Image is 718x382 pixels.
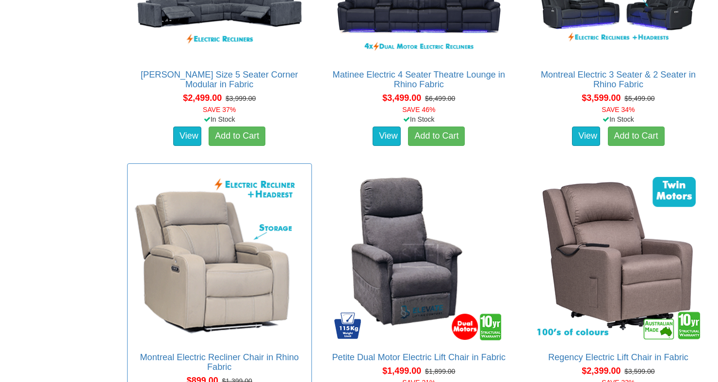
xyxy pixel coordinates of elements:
[226,95,256,102] del: $3,999.00
[548,352,688,362] a: Regency Electric Lift Chair in Fabric
[572,127,600,146] a: View
[332,352,506,362] a: Petite Dual Motor Electric Lift Chair in Fabric
[132,169,307,343] img: Montreal Electric Recliner Chair in Rhino Fabric
[531,169,705,343] img: Regency Electric Lift Chair in Fabric
[382,366,421,376] span: $1,499.00
[141,70,298,89] a: [PERSON_NAME] Size 5 Seater Corner Modular in Fabric
[325,114,513,124] div: In Stock
[140,352,299,372] a: Montreal Electric Recliner Chair in Rhino Fabric
[125,114,314,124] div: In Stock
[402,106,435,113] font: SAVE 46%
[524,114,713,124] div: In Stock
[624,95,654,102] del: $5,499.00
[582,93,620,103] span: $3,599.00
[541,70,696,89] a: Montreal Electric 3 Seater & 2 Seater in Rhino Fabric
[333,70,506,89] a: Matinee Electric 4 Seater Theatre Lounge in Rhino Fabric
[203,106,236,113] font: SAVE 37%
[183,93,222,103] span: $2,499.00
[608,127,665,146] a: Add to Cart
[173,127,201,146] a: View
[425,95,455,102] del: $6,499.00
[209,127,265,146] a: Add to Cart
[332,169,506,343] img: Petite Dual Motor Electric Lift Chair in Fabric
[624,367,654,375] del: $3,599.00
[408,127,465,146] a: Add to Cart
[382,93,421,103] span: $3,499.00
[373,127,401,146] a: View
[602,106,635,113] font: SAVE 34%
[582,366,620,376] span: $2,399.00
[425,367,455,375] del: $1,899.00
